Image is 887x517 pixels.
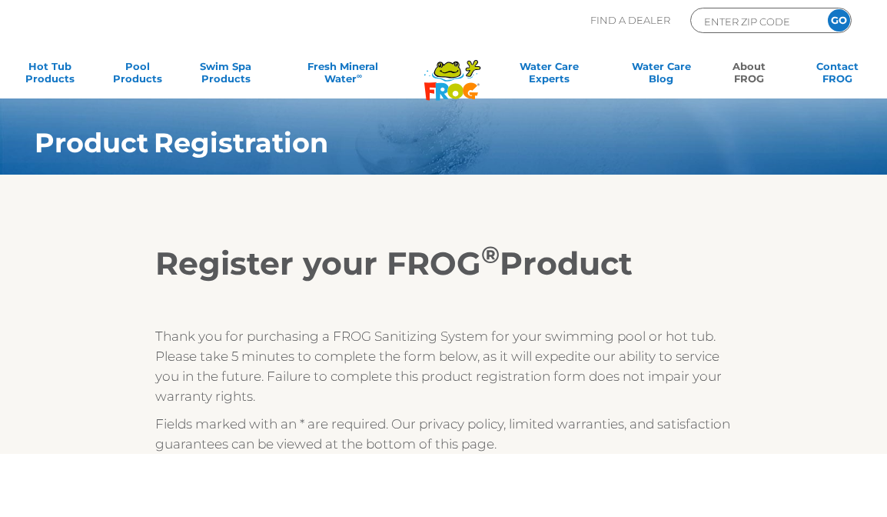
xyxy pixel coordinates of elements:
[590,8,670,33] p: Find A Dealer
[280,60,407,91] a: Fresh MineralWater∞
[828,9,850,32] input: GO
[492,60,608,91] a: Water CareExperts
[155,244,731,282] h2: Register your FROG Product
[627,60,696,91] a: Water CareBlog
[15,60,84,91] a: Hot TubProducts
[191,60,260,91] a: Swim SpaProducts
[803,60,872,91] a: ContactFROG
[104,60,172,91] a: PoolProducts
[35,128,789,158] h1: Product Registration
[715,60,783,91] a: AboutFROG
[357,72,362,80] sup: ∞
[155,326,731,406] p: Thank you for purchasing a FROG Sanitizing System for your swimming pool or hot tub. Please take ...
[416,40,489,101] img: Frog Products Logo
[155,414,731,454] p: Fields marked with an * are required. Our privacy policy, limited warranties, and satisfaction gu...
[481,240,500,269] sup: ®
